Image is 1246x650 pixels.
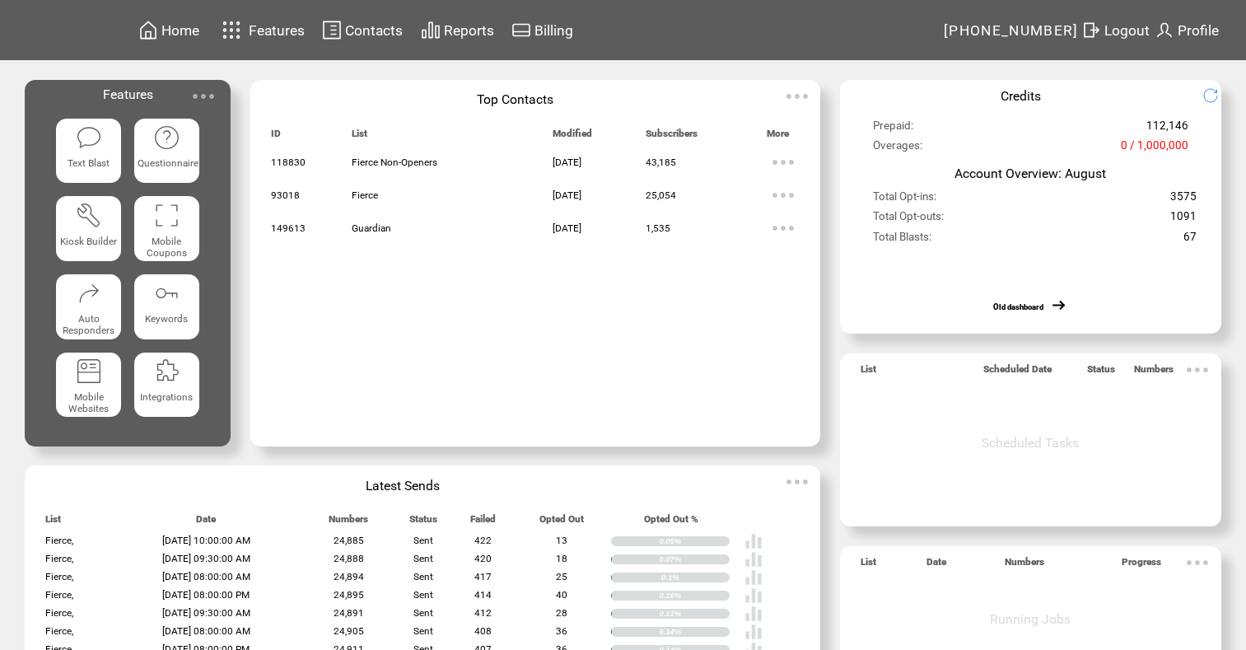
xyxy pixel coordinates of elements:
[659,591,729,601] div: 0.16%
[767,128,789,147] span: More
[1146,119,1188,139] span: 112,146
[334,607,364,619] span: 24,891
[444,22,494,39] span: Reports
[1081,20,1101,40] img: exit.svg
[45,625,73,637] span: Fierce,
[1170,210,1197,230] span: 1091
[68,157,110,169] span: Text Blast
[1181,353,1214,386] img: ellypsis.svg
[153,202,180,228] img: coupons.svg
[477,91,553,107] span: Top Contacts
[993,302,1043,311] a: Old dashboard
[421,20,441,40] img: chart.svg
[103,87,153,102] span: Features
[744,605,763,623] img: poll%20-%20white.svg
[1005,556,1044,575] span: Numbers
[767,212,800,245] img: ellypsis.svg
[767,146,800,179] img: ellypsis.svg
[45,607,73,619] span: Fierce,
[781,80,814,113] img: ellypsis.svg
[982,435,1079,451] span: Scheduled Tasks
[153,280,180,306] img: keywords.svg
[1104,22,1150,39] span: Logout
[162,535,250,546] span: [DATE] 10:00:00 AM
[954,166,1106,181] span: Account Overview: August
[76,202,102,228] img: tool%201.svg
[162,553,250,564] span: [DATE] 09:30:00 AM
[334,589,364,601] span: 24,895
[1121,139,1188,159] span: 0 / 1,000,000
[873,139,922,159] span: Overages:
[217,16,246,44] img: features.svg
[861,556,876,575] span: List
[56,353,121,418] a: Mobile Websites
[470,513,496,532] span: Failed
[553,189,581,201] span: [DATE]
[271,128,281,147] span: ID
[744,568,763,587] img: poll%20-%20white.svg
[76,124,102,151] img: text-blast.svg
[1202,87,1231,104] img: refresh.png
[162,571,250,582] span: [DATE] 08:00:00 AM
[153,124,180,151] img: questionnaire.svg
[271,222,306,234] span: 149613
[474,571,492,582] span: 417
[196,513,216,532] span: Date
[76,358,102,384] img: mobile-websites.svg
[334,571,364,582] span: 24,894
[659,609,729,619] div: 0.11%
[553,128,592,147] span: Modified
[1181,546,1214,579] img: ellypsis.svg
[352,189,378,201] span: Fierce
[1134,363,1174,382] span: Numbers
[926,556,946,575] span: Date
[744,532,763,550] img: poll%20-%20white.svg
[990,611,1071,627] span: Running Jobs
[661,573,730,582] div: 0.1%
[322,20,342,40] img: contacts.svg
[162,607,250,619] span: [DATE] 09:30:00 AM
[539,513,584,532] span: Opted Out
[334,625,364,637] span: 24,905
[873,190,936,210] span: Total Opt-ins:
[744,623,763,641] img: poll%20-%20white.svg
[1152,17,1221,43] a: Profile
[352,128,367,147] span: List
[352,157,437,168] span: Fierce Non-Openers
[56,119,121,184] a: Text Blast
[511,20,531,40] img: creidtcard.svg
[556,535,567,546] span: 13
[413,571,433,582] span: Sent
[744,550,763,568] img: poll%20-%20white.svg
[646,189,676,201] span: 25,054
[413,607,433,619] span: Sent
[1001,88,1041,104] span: Credits
[744,587,763,605] img: poll%20-%20white.svg
[56,196,121,261] a: Kiosk Builder
[45,535,73,546] span: Fierce,
[644,513,698,532] span: Opted Out %
[413,553,433,564] span: Sent
[659,627,729,637] div: 0.14%
[556,571,567,582] span: 25
[162,589,250,601] span: [DATE] 08:00:00 PM
[352,222,391,234] span: Guardian
[534,22,573,39] span: Billing
[983,363,1052,382] span: Scheduled Date
[873,210,944,230] span: Total Opt-outs:
[861,363,876,382] span: List
[76,280,102,306] img: auto-responders.svg
[474,625,492,637] span: 408
[271,157,306,168] span: 118830
[873,231,931,250] span: Total Blasts:
[944,22,1079,39] span: [PHONE_NUMBER]
[553,157,581,168] span: [DATE]
[138,157,198,169] span: Questionnaire
[56,274,121,339] a: Auto Responders
[334,553,364,564] span: 24,888
[474,535,492,546] span: 422
[418,17,497,43] a: Reports
[509,17,576,43] a: Billing
[215,14,308,46] a: Features
[153,358,180,384] img: integrations.svg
